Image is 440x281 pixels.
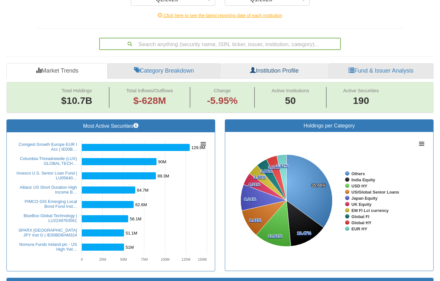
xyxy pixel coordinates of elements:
[61,95,92,106] span: $10.7B
[351,226,367,231] tspan: EUR HY
[248,182,260,187] tspan: 4.31%
[108,63,220,79] a: Category Breakdown
[100,38,340,49] div: Search anything (security name, ISIN, ticker, issuer, institution, category)...
[19,242,77,252] a: Nomura Funds Ireland plc - US High Yiel…
[351,171,365,176] tspan: Others
[198,257,207,261] text: 150M
[261,169,273,174] tspan: 3.86%
[135,202,147,207] tspan: 62.6M
[297,231,311,236] tspan: 13.47%
[351,184,367,188] tspan: USD HY
[191,145,205,150] tspan: 129.9M
[207,94,238,108] span: -5.95%
[20,185,77,195] a: Allianz US Short Duration High Income B…
[130,216,141,221] tspan: 56.1M
[311,183,326,188] tspan: 35.04%
[272,94,309,108] span: 50
[351,196,378,201] tspan: Japan Equity
[32,12,408,19] div: Click here to see the latest reporting date of each institution
[12,123,210,129] h3: Most Active Securities
[351,214,369,219] tspan: Global FI
[6,63,108,79] a: Market Trends
[351,190,399,195] tspan: US/Global Senior Loans
[18,228,77,237] a: SPARX [GEOGRAPHIC_DATA] JPY Inst G | IE00BD6HM324
[99,257,106,261] text: 25M
[158,159,166,164] tspan: 90M
[220,63,329,79] a: Institution Profile
[20,156,77,166] a: Columbia-Threadneedle (LUX) GLOBAL TECH…
[351,177,375,182] tspan: India Equity
[161,257,170,261] text: 100M
[343,88,379,93] span: Active Securities
[126,245,134,250] tspan: 51M
[276,163,288,168] tspan: 3.42%
[81,257,83,261] text: 0
[351,208,389,213] tspan: EM FI Lcl currency
[126,88,173,93] span: Total Inflows/Outflows
[249,218,261,223] tspan: 9.91%
[268,234,282,238] tspan: 13.02%
[19,142,77,152] a: Comgest Growth Europe EUR I Acc | IE00B…
[137,188,148,193] tspan: 64.7M
[182,257,191,261] text: 125M
[230,123,428,129] h3: Holdings per Category
[268,165,280,170] tspan: 3.79%
[24,213,77,223] a: BlueBox Global Technology | LU2249763561
[343,94,379,108] span: 190
[16,171,77,180] a: Invesco U.S. Senior Loan Fund | LU05640…
[329,63,434,79] a: Fund & Issuer Analysis
[120,257,127,261] text: 50M
[133,95,166,106] span: $-628M
[24,199,77,209] a: PIMCO GIS Emerging Local Bond Fund Inst…
[141,257,148,261] text: 75M
[62,88,92,93] span: Total Holdings
[351,220,371,225] tspan: Global HY
[214,88,231,93] span: Change
[254,175,266,179] tspan: 3.94%
[351,202,372,207] tspan: UK Equity
[158,174,169,178] tspan: 89.3M
[126,231,137,236] tspan: 51.1M
[272,88,309,93] span: Active Institutions
[244,197,256,202] tspan: 9.24%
